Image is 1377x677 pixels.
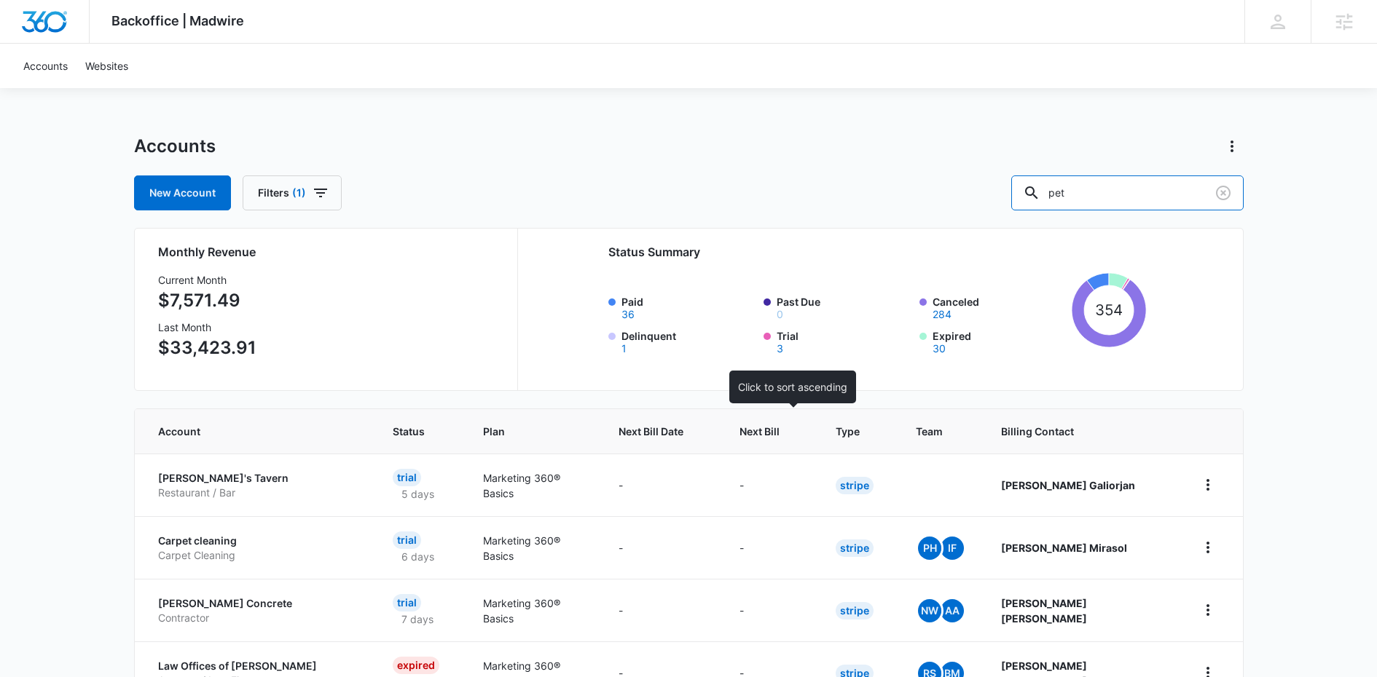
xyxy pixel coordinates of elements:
p: 5 days [393,486,443,502]
a: [PERSON_NAME]'s TavernRestaurant / Bar [158,471,358,499]
label: Trial [777,328,911,354]
button: Filters(1) [243,175,342,210]
h3: Current Month [158,272,256,288]
span: NW [918,599,941,622]
label: Delinquent [621,328,756,354]
div: Trial [393,469,421,486]
td: - [601,579,722,641]
a: Websites [76,44,137,88]
input: Search [1011,175,1244,210]
p: Contractor [158,611,358,625]
button: Actions [1220,135,1244,158]
div: Trial [393,594,421,611]
span: Billing Contact [1001,424,1161,439]
span: (1) [292,188,306,198]
button: Clear [1212,181,1235,205]
button: home [1196,536,1220,559]
p: [PERSON_NAME] Concrete [158,596,358,611]
p: $7,571.49 [158,288,256,314]
span: Type [836,424,860,439]
strong: [PERSON_NAME] Mirasol [1001,542,1127,554]
p: 6 days [393,549,443,564]
h1: Accounts [134,135,216,157]
p: 7 days [393,611,442,627]
td: - [722,516,818,579]
div: Stripe [836,477,874,494]
div: Stripe [836,539,874,557]
span: Backoffice | Madwire [111,13,244,28]
td: - [601,454,722,516]
button: Canceled [933,309,952,320]
p: Carpet cleaning [158,534,358,548]
p: $33,423.91 [158,335,256,361]
span: Next Bill [739,424,780,439]
p: Restaurant / Bar [158,486,358,500]
div: Stripe [836,602,874,619]
strong: [PERSON_NAME] [PERSON_NAME] [1001,597,1087,625]
td: - [722,454,818,516]
h3: Last Month [158,320,256,335]
td: - [601,516,722,579]
span: IF [941,537,964,560]
h2: Monthly Revenue [158,243,500,261]
a: New Account [134,175,231,210]
label: Canceled [933,294,1067,320]
span: Status [393,424,427,439]
h2: Status Summary [608,243,1147,261]
p: Marketing 360® Basics [483,470,584,501]
p: Marketing 360® Basics [483,595,584,626]
span: Team [916,424,945,439]
span: Account [158,424,337,439]
label: Past Due [777,294,911,320]
p: [PERSON_NAME]'s Tavern [158,471,358,486]
button: home [1196,473,1220,496]
label: Expired [933,328,1067,354]
p: Marketing 360® Basics [483,533,584,563]
label: Paid [621,294,756,320]
span: PH [918,537,941,560]
tspan: 354 [1095,301,1123,319]
span: Plan [483,424,584,439]
a: Accounts [15,44,76,88]
a: Carpet cleaningCarpet Cleaning [158,534,358,562]
button: Paid [621,309,635,320]
div: Expired [393,657,439,674]
button: home [1196,598,1220,622]
p: Carpet Cleaning [158,548,358,563]
strong: [PERSON_NAME] Galiorjan [1001,479,1135,491]
div: Trial [393,531,421,549]
a: [PERSON_NAME] ConcreteContractor [158,596,358,625]
td: - [722,579,818,641]
button: Trial [777,344,783,354]
p: Law Offices of [PERSON_NAME] [158,659,358,673]
div: Click to sort ascending [729,371,856,403]
span: AA [941,599,964,622]
button: Delinquent [621,344,627,354]
span: Next Bill Date [619,424,683,439]
button: Expired [933,344,946,354]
